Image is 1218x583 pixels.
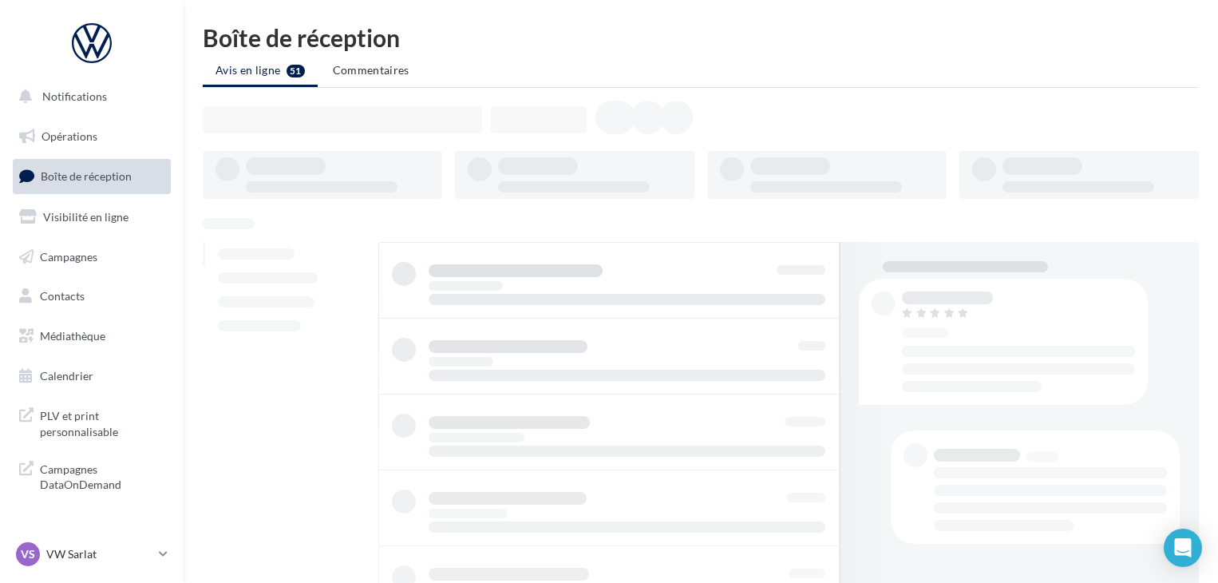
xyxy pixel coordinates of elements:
a: Opérations [10,120,174,153]
a: Campagnes [10,240,174,274]
a: Visibilité en ligne [10,200,174,234]
a: PLV et print personnalisable [10,399,174,446]
a: Calendrier [10,359,174,393]
span: Campagnes DataOnDemand [40,458,164,493]
a: VS VW Sarlat [13,539,171,569]
span: Notifications [42,89,107,103]
span: Médiathèque [40,329,105,343]
a: Médiathèque [10,319,174,353]
p: VW Sarlat [46,546,152,562]
div: Boîte de réception [203,26,1199,50]
span: Opérations [42,129,97,143]
a: Contacts [10,280,174,313]
span: PLV et print personnalisable [40,405,164,439]
span: Boîte de réception [41,169,132,183]
span: Contacts [40,289,85,303]
div: Open Intercom Messenger [1164,529,1202,567]
span: VS [21,546,35,562]
span: Visibilité en ligne [43,210,129,224]
span: Calendrier [40,369,93,383]
span: Campagnes [40,249,97,263]
a: Boîte de réception [10,159,174,193]
button: Notifications [10,80,168,113]
a: Campagnes DataOnDemand [10,452,174,499]
span: Commentaires [333,63,409,77]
